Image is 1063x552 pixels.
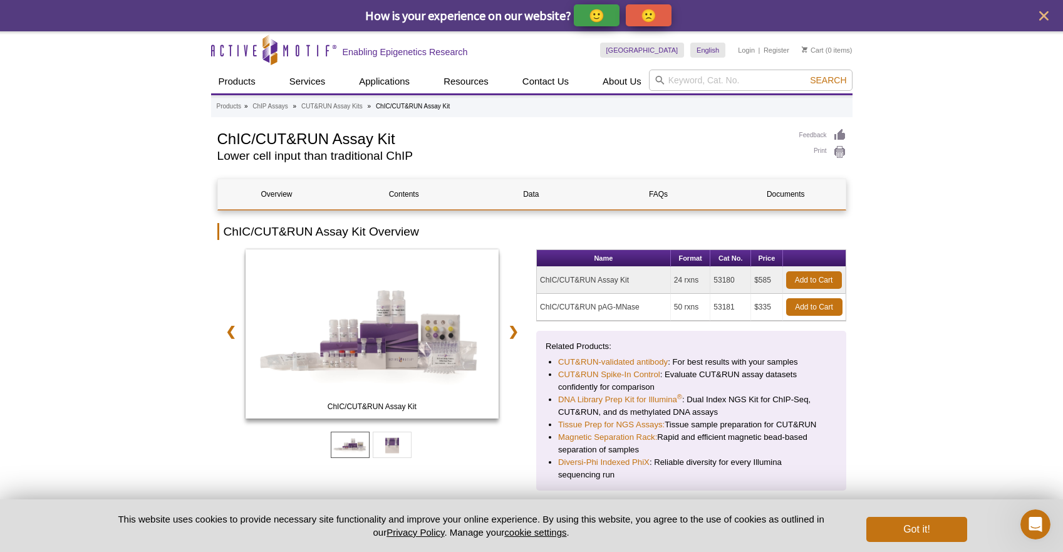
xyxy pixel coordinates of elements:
[764,46,789,55] a: Register
[293,103,297,110] li: »
[558,419,824,431] li: Tissue sample preparation for CUT&RUN
[246,249,499,422] a: ChIC/CUT&RUN Assay Kit
[599,179,717,209] a: FAQs
[710,250,751,267] th: Cat No.
[365,8,571,23] span: How is your experience on our website?
[558,356,668,368] a: CUT&RUN-validated antibody
[515,70,576,93] a: Contact Us
[727,179,844,209] a: Documents
[386,527,444,538] a: Privacy Policy
[504,527,566,538] button: cookie settings
[558,393,682,406] a: DNA Library Prep Kit for Illumina®
[806,75,850,86] button: Search
[558,431,824,456] li: Rapid and efficient magnetic bead-based separation of samples
[345,179,463,209] a: Contents
[217,223,846,240] h2: ChIC/CUT&RUN Assay Kit Overview
[558,393,824,419] li: : Dual Index NGS Kit for ChIP-Seq, CUT&RUN, and ds methylated DNA assays
[786,298,843,316] a: Add to Cart
[589,8,604,23] p: 🙂
[558,456,824,481] li: : Reliable diversity for every Illumina sequencing run
[710,267,751,294] td: 53180
[671,267,710,294] td: 24 rxns
[802,43,853,58] li: (0 items)
[537,294,671,321] td: ChIC/CUT&RUN pAG-MNase
[802,46,807,53] img: Your Cart
[217,101,241,112] a: Products
[282,70,333,93] a: Services
[218,179,336,209] a: Overview
[558,456,650,469] a: Diversi-Phi Indexed PhiX
[799,128,846,142] a: Feedback
[677,393,682,400] sup: ®
[368,103,371,110] li: »
[600,43,685,58] a: [GEOGRAPHIC_DATA]
[217,150,787,162] h2: Lower cell input than traditional ChIP
[537,267,671,294] td: ChIC/CUT&RUN Assay Kit
[558,368,660,381] a: CUT&RUN Spike-In Control
[217,128,787,147] h1: ChIC/CUT&RUN Assay Kit
[786,271,842,289] a: Add to Cart
[252,101,288,112] a: ChIP Assays
[810,75,846,85] span: Search
[558,419,665,431] a: Tissue Prep for NGS Assays:
[211,70,263,93] a: Products
[738,46,755,55] a: Login
[351,70,417,93] a: Applications
[595,70,649,93] a: About Us
[751,267,782,294] td: $585
[802,46,824,55] a: Cart
[558,356,824,368] li: : For best results with your samples
[671,250,710,267] th: Format
[436,70,496,93] a: Resources
[248,400,496,413] span: ChIC/CUT&RUN Assay Kit
[759,43,760,58] li: |
[217,317,244,346] a: ❮
[751,294,782,321] td: $335
[343,46,468,58] h2: Enabling Epigenetics Research
[558,368,824,393] li: : Evaluate CUT&RUN assay datasets confidently for comparison
[96,513,846,539] p: This website uses cookies to provide necessary site functionality and improve your online experie...
[244,103,248,110] li: »
[246,249,499,419] img: ChIC/CUT&RUN Assay Kit
[1036,8,1052,24] button: close
[472,179,590,209] a: Data
[690,43,725,58] a: English
[866,517,967,542] button: Got it!
[537,250,671,267] th: Name
[641,8,656,23] p: 🙁
[1020,509,1050,539] iframe: Intercom live chat
[546,340,837,353] p: Related Products:
[671,294,710,321] td: 50 rxns
[751,250,782,267] th: Price
[710,294,751,321] td: 53181
[558,431,657,444] a: Magnetic Separation Rack:
[799,145,846,159] a: Print
[301,101,363,112] a: CUT&RUN Assay Kits
[649,70,853,91] input: Keyword, Cat. No.
[500,317,527,346] a: ❯
[376,103,450,110] li: ChIC/CUT&RUN Assay Kit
